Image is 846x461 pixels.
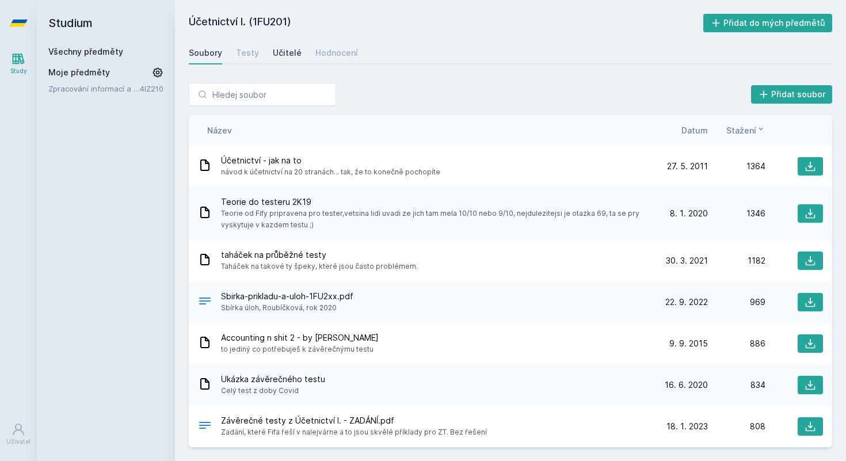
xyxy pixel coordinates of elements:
[273,47,302,59] div: Učitelé
[665,379,708,391] span: 16. 6. 2020
[221,166,440,178] span: návod k účetnictví na 20 stranách... tak, že to konečně pochopíte
[273,41,302,64] a: Učitelé
[140,84,163,93] a: 4IZ210
[221,155,440,166] span: Účetnictví - jak na to
[236,41,259,64] a: Testy
[669,338,708,349] span: 9. 9. 2015
[198,418,212,435] div: PDF
[221,196,646,208] span: Teorie do testeru 2K19
[6,437,31,446] div: Uživatel
[221,374,325,385] span: Ukázka závěrečného testu
[703,14,833,32] button: Přidat do mých předmětů
[10,67,27,75] div: Study
[666,255,708,266] span: 30. 3. 2021
[681,124,708,136] button: Datum
[221,208,646,231] span: Teorie od Fify pripravena pro tester,vetsina lidi uvadi ze jich tam mela 10/10 nebo 9/10, nejdule...
[708,296,765,308] div: 969
[2,417,35,452] a: Uživatel
[315,41,358,64] a: Hodnocení
[221,302,353,314] span: Sbírka úloh, Roubíčková, rok 2020
[315,47,358,59] div: Hodnocení
[189,83,336,106] input: Hledej soubor
[726,124,765,136] button: Stažení
[221,385,325,397] span: Celý test z doby Covid
[236,47,259,59] div: Testy
[207,124,232,136] button: Název
[751,85,833,104] button: Přidat soubor
[48,47,123,56] a: Všechny předměty
[708,421,765,432] div: 808
[189,41,222,64] a: Soubory
[708,338,765,349] div: 886
[708,208,765,219] div: 1346
[221,426,487,438] span: Zadání, které Fifa řeší v nalejvárne a to jsou skvělé příklady pro ZT. Bez řešení
[2,46,35,81] a: Study
[665,296,708,308] span: 22. 9. 2022
[221,332,379,344] span: Accounting n shit 2 - by [PERSON_NAME]
[708,255,765,266] div: 1182
[666,421,708,432] span: 18. 1. 2023
[48,83,140,94] a: Zpracování informací a znalostí
[667,161,708,172] span: 27. 5. 2011
[189,14,703,32] h2: Účetnictví I. (1FU201)
[221,261,418,272] span: Taháček na takové ty špeky, které jsou často problémem.
[221,291,353,302] span: Sbirka-prikladu-a-uloh-1FU2xx.pdf
[221,249,418,261] span: taháček na průběžné testy
[221,415,487,426] span: Závěrečné testy z Účetnictví I. - ZADÁNÍ.pdf
[708,161,765,172] div: 1364
[189,47,222,59] div: Soubory
[726,124,756,136] span: Stažení
[221,344,379,355] span: to jediný co potřebuješ k závěrečnýmu testu
[708,379,765,391] div: 834
[48,67,110,78] span: Moje předměty
[670,208,708,219] span: 8. 1. 2020
[198,294,212,311] div: PDF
